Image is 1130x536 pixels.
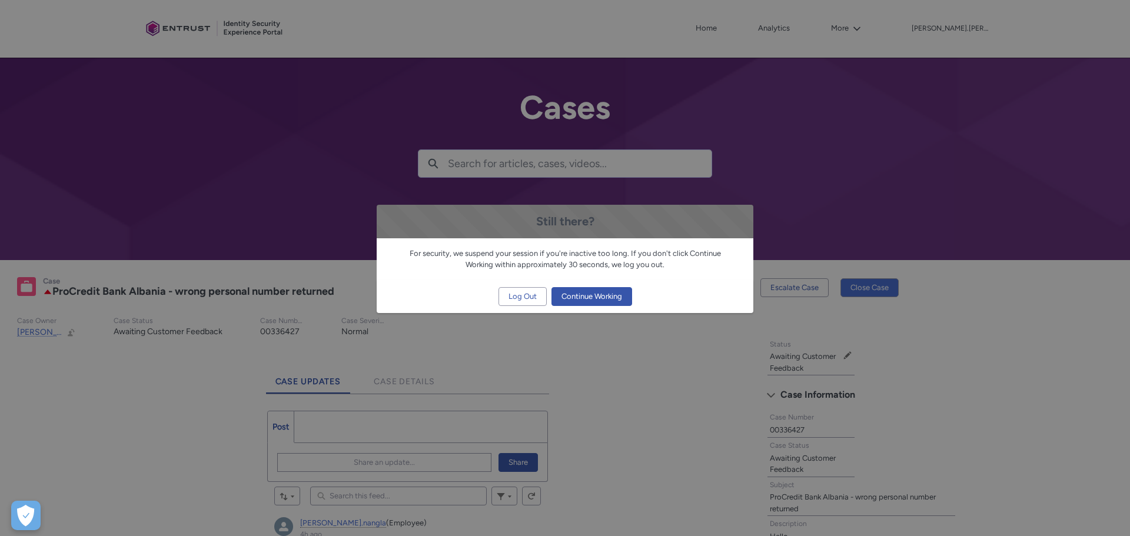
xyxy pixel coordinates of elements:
span: Log Out [508,288,537,305]
button: Log Out [498,287,547,306]
button: Open Preferences [11,501,41,530]
span: Continue Working [561,288,622,305]
span: For security, we suspend your session if you're inactive too long. If you don't click Continue Wo... [410,249,721,269]
button: Continue Working [551,287,632,306]
div: Cookie Preferences [11,501,41,530]
span: Still there? [536,214,594,228]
